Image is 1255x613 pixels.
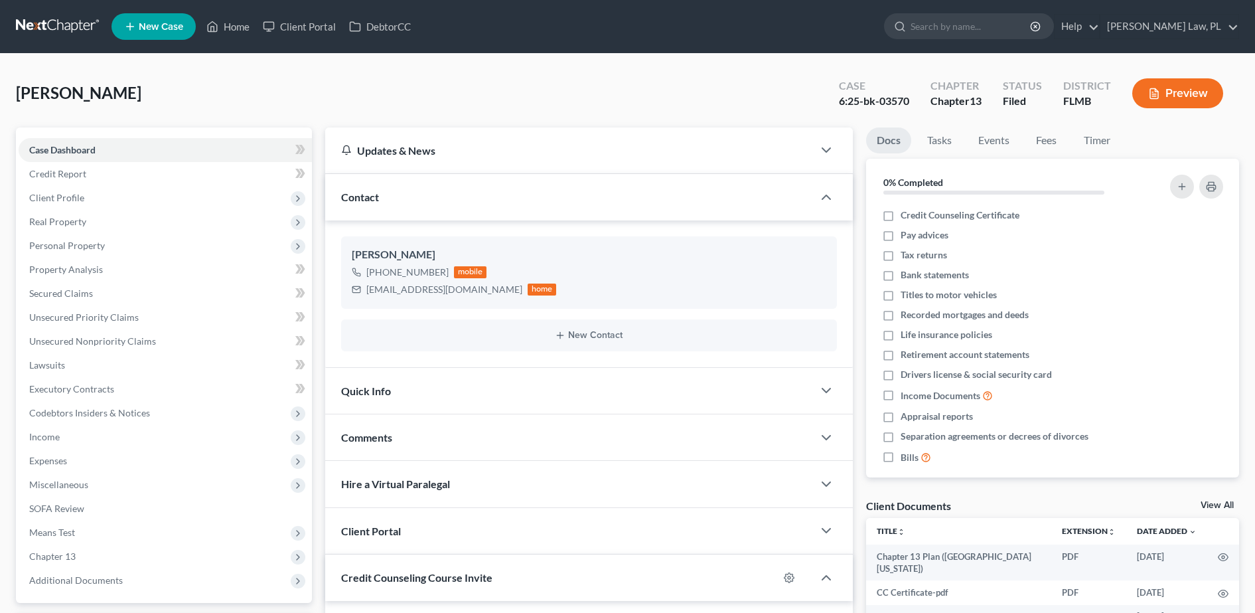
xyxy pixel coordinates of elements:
[930,78,982,94] div: Chapter
[1003,78,1042,94] div: Status
[1108,528,1116,536] i: unfold_more
[883,177,943,188] strong: 0% Completed
[901,348,1029,361] span: Retirement account statements
[968,128,1020,153] a: Events
[29,359,65,371] span: Lawsuits
[29,551,76,562] span: Chapter 13
[29,335,156,347] span: Unsecured Nonpriority Claims
[19,138,312,162] a: Case Dashboard
[19,329,312,353] a: Unsecured Nonpriority Claims
[970,94,982,107] span: 13
[1025,128,1068,153] a: Fees
[29,503,84,514] span: SOFA Review
[352,330,826,341] button: New Contact
[19,353,312,377] a: Lawsuits
[29,168,86,179] span: Credit Report
[29,383,114,394] span: Executory Contracts
[911,14,1032,39] input: Search by name...
[1003,94,1042,109] div: Filed
[16,83,141,102] span: [PERSON_NAME]
[1051,580,1126,604] td: PDF
[341,478,450,490] span: Hire a Virtual Paralegal
[1051,545,1126,581] td: PDF
[341,525,401,537] span: Client Portal
[29,527,75,538] span: Means Test
[901,451,919,464] span: Bills
[19,258,312,282] a: Property Analysis
[341,431,392,444] span: Comments
[29,264,103,275] span: Property Analysis
[528,284,557,296] div: home
[29,407,150,418] span: Codebtors Insiders & Notices
[901,308,1029,321] span: Recorded mortgages and deeds
[139,22,183,32] span: New Case
[256,15,342,39] a: Client Portal
[901,268,969,282] span: Bank statements
[200,15,256,39] a: Home
[930,94,982,109] div: Chapter
[29,311,139,323] span: Unsecured Priority Claims
[877,526,905,536] a: Titleunfold_more
[839,78,909,94] div: Case
[454,266,487,278] div: mobile
[341,571,492,584] span: Credit Counseling Course Invite
[352,247,826,263] div: [PERSON_NAME]
[866,128,911,153] a: Docs
[1073,128,1121,153] a: Timer
[1100,15,1238,39] a: [PERSON_NAME] Law, PL
[901,328,992,341] span: Life insurance policies
[1062,526,1116,536] a: Extensionunfold_more
[1063,78,1111,94] div: District
[341,143,797,157] div: Updates & News
[901,288,997,302] span: Titles to motor vehicles
[29,192,84,203] span: Client Profile
[19,162,312,186] a: Credit Report
[1189,528,1197,536] i: expand_more
[29,431,60,442] span: Income
[901,248,947,262] span: Tax returns
[29,144,96,155] span: Case Dashboard
[342,15,417,39] a: DebtorCC
[29,574,123,586] span: Additional Documents
[19,306,312,329] a: Unsecured Priority Claims
[1126,580,1207,604] td: [DATE]
[901,228,948,242] span: Pay advices
[1132,78,1223,108] button: Preview
[1063,94,1111,109] div: FLMB
[866,545,1051,581] td: Chapter 13 Plan ([GEOGRAPHIC_DATA][US_STATE])
[901,389,980,402] span: Income Documents
[29,455,67,466] span: Expenses
[901,368,1052,381] span: Drivers license & social security card
[1201,501,1234,510] a: View All
[19,377,312,401] a: Executory Contracts
[866,499,951,513] div: Client Documents
[29,479,88,490] span: Miscellaneous
[366,266,449,279] div: [PHONE_NUMBER]
[341,191,379,203] span: Contact
[29,216,86,227] span: Real Property
[839,94,909,109] div: 6:25-bk-03570
[1137,526,1197,536] a: Date Added expand_more
[366,283,522,296] div: [EMAIL_ADDRESS][DOMAIN_NAME]
[901,430,1088,443] span: Separation agreements or decrees of divorces
[29,288,93,299] span: Secured Claims
[1055,15,1099,39] a: Help
[897,528,905,536] i: unfold_more
[866,580,1051,604] td: CC Certificate-pdf
[901,209,1019,222] span: Credit Counseling Certificate
[29,240,105,251] span: Personal Property
[19,497,312,521] a: SOFA Review
[1126,545,1207,581] td: [DATE]
[917,128,962,153] a: Tasks
[19,282,312,306] a: Secured Claims
[901,410,973,423] span: Appraisal reports
[341,385,391,397] span: Quick Info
